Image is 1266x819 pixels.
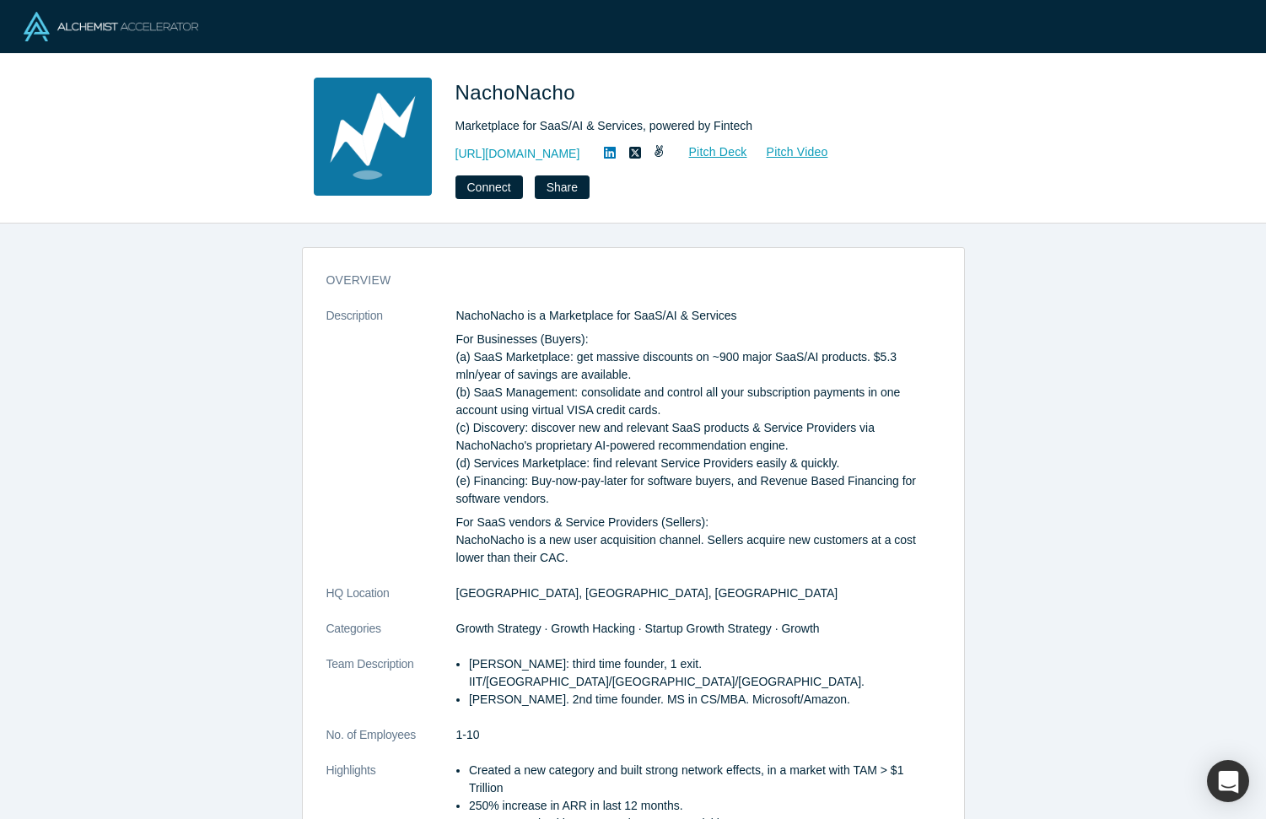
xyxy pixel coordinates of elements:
[535,175,590,199] button: Share
[24,12,198,41] img: Alchemist Logo
[469,762,940,797] li: Created a new category and built strong network effects, in a market with TAM > $1 Trillion
[326,620,456,655] dt: Categories
[455,117,928,135] div: Marketplace for SaaS/AI & Services, powered by Fintech
[326,655,456,726] dt: Team Description
[469,691,940,709] li: [PERSON_NAME]. 2nd time founder. MS in CS/MBA. Microsoft/Amazon.
[455,145,580,163] a: [URL][DOMAIN_NAME]
[456,585,940,602] dd: [GEOGRAPHIC_DATA], [GEOGRAPHIC_DATA], [GEOGRAPHIC_DATA]
[326,585,456,620] dt: HQ Location
[314,78,432,196] img: NachoNacho's Logo
[456,622,820,635] span: Growth Strategy · Growth Hacking · Startup Growth Strategy · Growth
[671,143,748,162] a: Pitch Deck
[469,655,940,691] li: [PERSON_NAME]: third time founder, 1 exit. IIT/[GEOGRAPHIC_DATA]/[GEOGRAPHIC_DATA]/[GEOGRAPHIC_DA...
[326,307,456,585] dt: Description
[469,797,940,815] li: 250% increase in ARR in last 12 months.
[326,272,917,289] h3: overview
[456,726,940,744] dd: 1-10
[326,726,456,762] dt: No. of Employees
[456,307,940,325] p: NachoNacho is a Marketplace for SaaS/AI & Services
[456,331,940,508] p: For Businesses (Buyers): (a) SaaS Marketplace: get massive discounts on ~900 major SaaS/AI produc...
[455,81,581,104] span: NachoNacho
[456,514,940,567] p: For SaaS vendors & Service Providers (Sellers): NachoNacho is a new user acquisition channel. Sel...
[455,175,523,199] button: Connect
[748,143,829,162] a: Pitch Video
